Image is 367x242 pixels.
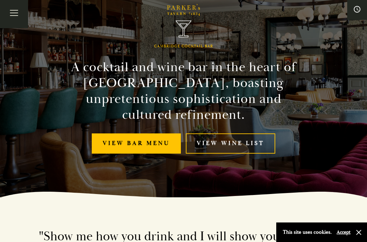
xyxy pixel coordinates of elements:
[92,133,181,154] a: View bar menu
[176,21,191,37] img: Parker's Tavern Brasserie Cambridge
[283,227,332,237] p: This site uses cookies.
[355,229,362,236] button: Close and accept
[337,229,350,235] button: Accept
[59,59,308,123] h2: A cocktail and wine bar in the heart of [GEOGRAPHIC_DATA], boasting unpretentious sophistication ...
[154,44,213,49] h1: Cambridge Cocktail Bar
[186,133,275,154] a: View Wine List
